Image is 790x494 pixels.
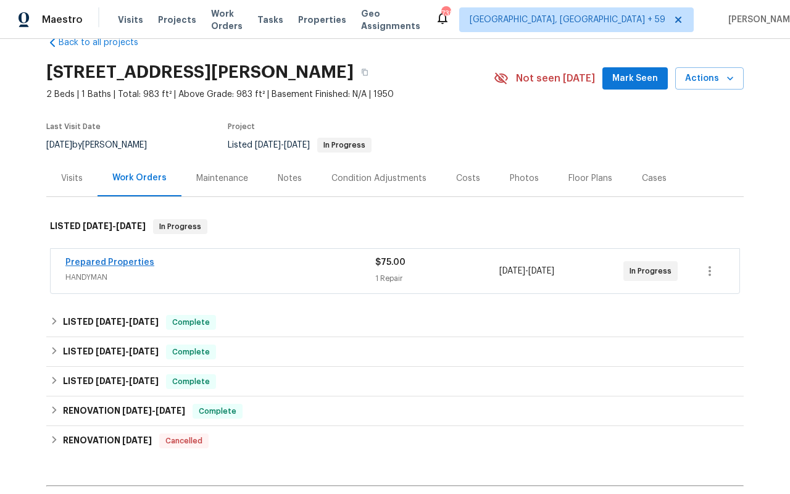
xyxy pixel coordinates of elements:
[116,222,146,230] span: [DATE]
[361,7,420,32] span: Geo Assignments
[528,267,554,275] span: [DATE]
[112,172,167,184] div: Work Orders
[46,66,354,78] h2: [STREET_ADDRESS][PERSON_NAME]
[63,345,159,359] h6: LISTED
[278,172,302,185] div: Notes
[46,207,744,246] div: LISTED [DATE]-[DATE]In Progress
[602,67,668,90] button: Mark Seen
[46,337,744,367] div: LISTED [DATE]-[DATE]Complete
[96,317,159,326] span: -
[675,67,744,90] button: Actions
[331,172,426,185] div: Condition Adjustments
[46,88,494,101] span: 2 Beds | 1 Baths | Total: 983 ft² | Above Grade: 983 ft² | Basement Finished: N/A | 1950
[96,377,125,385] span: [DATE]
[42,14,83,26] span: Maestro
[63,374,159,389] h6: LISTED
[63,404,185,419] h6: RENOVATION
[510,172,539,185] div: Photos
[46,138,162,153] div: by [PERSON_NAME]
[470,14,665,26] span: [GEOGRAPHIC_DATA], [GEOGRAPHIC_DATA] + 59
[65,271,375,283] span: HANDYMAN
[96,347,125,356] span: [DATE]
[612,71,658,86] span: Mark Seen
[63,433,152,448] h6: RENOVATION
[630,265,676,277] span: In Progress
[160,435,207,447] span: Cancelled
[228,141,372,149] span: Listed
[456,172,480,185] div: Costs
[83,222,146,230] span: -
[46,123,101,130] span: Last Visit Date
[441,7,450,20] div: 738
[96,317,125,326] span: [DATE]
[122,406,152,415] span: [DATE]
[499,267,525,275] span: [DATE]
[685,71,734,86] span: Actions
[46,141,72,149] span: [DATE]
[46,308,744,337] div: LISTED [DATE]-[DATE]Complete
[228,123,255,130] span: Project
[46,367,744,396] div: LISTED [DATE]-[DATE]Complete
[642,172,667,185] div: Cases
[46,396,744,426] div: RENOVATION [DATE]-[DATE]Complete
[46,426,744,456] div: RENOVATION [DATE]Cancelled
[499,265,554,277] span: -
[129,317,159,326] span: [DATE]
[255,141,281,149] span: [DATE]
[167,346,215,358] span: Complete
[298,14,346,26] span: Properties
[375,258,405,267] span: $75.00
[196,172,248,185] div: Maintenance
[61,172,83,185] div: Visits
[65,258,154,267] a: Prepared Properties
[96,377,159,385] span: -
[167,316,215,329] span: Complete
[354,61,376,83] button: Copy Address
[284,141,310,149] span: [DATE]
[211,7,243,32] span: Work Orders
[257,15,283,24] span: Tasks
[156,406,185,415] span: [DATE]
[63,315,159,330] h6: LISTED
[375,272,499,285] div: 1 Repair
[516,72,595,85] span: Not seen [DATE]
[255,141,310,149] span: -
[318,141,370,149] span: In Progress
[50,219,146,234] h6: LISTED
[96,347,159,356] span: -
[158,14,196,26] span: Projects
[568,172,612,185] div: Floor Plans
[129,347,159,356] span: [DATE]
[83,222,112,230] span: [DATE]
[154,220,206,233] span: In Progress
[46,36,165,49] a: Back to all projects
[118,14,143,26] span: Visits
[194,405,241,417] span: Complete
[122,406,185,415] span: -
[167,375,215,388] span: Complete
[129,377,159,385] span: [DATE]
[122,436,152,445] span: [DATE]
